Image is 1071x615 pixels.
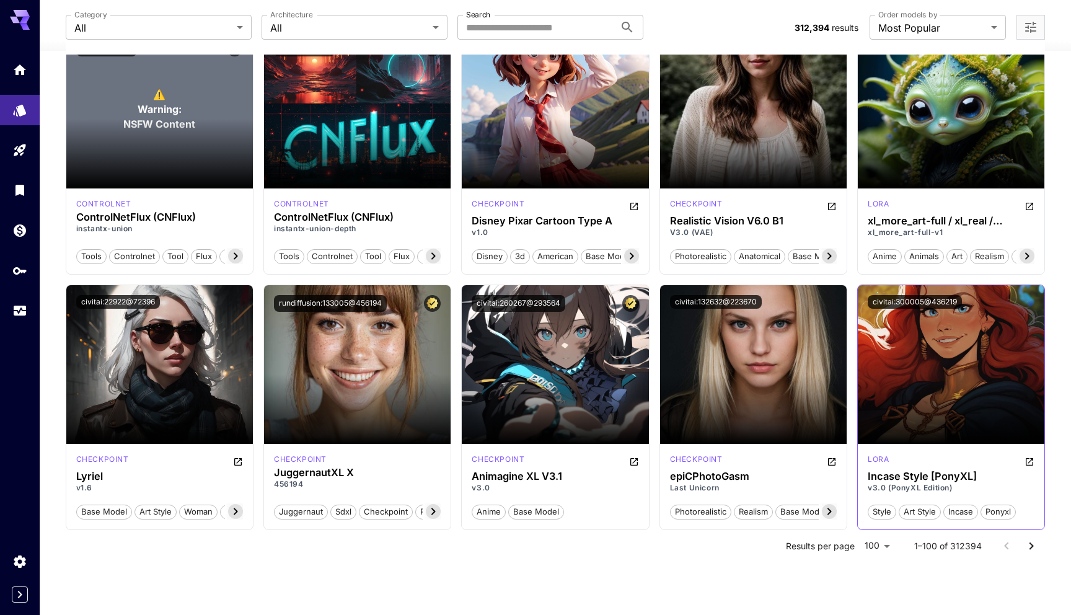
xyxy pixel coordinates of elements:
[180,506,217,518] span: woman
[970,248,1009,264] button: realism
[472,503,506,520] button: anime
[76,223,243,234] p: instantx-union
[191,248,217,264] button: flux
[274,454,327,465] p: checkpoint
[275,250,304,263] span: tools
[274,479,441,490] p: 456194
[466,9,490,20] label: Search
[878,20,986,35] span: Most Popular
[76,454,129,469] div: SD 1.5
[878,9,937,20] label: Order models by
[74,20,232,35] span: All
[110,250,159,263] span: controlnet
[220,503,264,520] button: beautiful
[670,198,723,213] div: SD 1.5
[275,506,327,518] span: juggernaut
[12,223,27,238] div: Wallet
[424,295,441,312] button: Certified Model – Vetted for best performance and includes a commercial license.
[163,250,188,263] span: tool
[12,586,28,603] div: Expand sidebar
[12,182,27,198] div: Library
[670,227,837,238] p: V3.0 (VAE)
[472,454,524,465] p: checkpoint
[868,295,962,309] button: civitai:300005@436219
[135,506,176,518] span: art style
[775,503,831,520] button: base model
[670,482,837,493] p: Last Unicorn
[274,198,329,210] p: controlnet
[786,540,855,552] p: Results per page
[899,503,941,520] button: art style
[905,250,943,263] span: animals
[472,215,638,227] h3: Disney Pixar Cartoon Type A
[270,20,428,35] span: All
[734,503,773,520] button: realism
[331,506,356,518] span: sdxl
[795,22,829,33] span: 312,394
[868,471,1034,482] div: Incase Style [PonyXL]
[868,503,896,520] button: style
[776,506,831,518] span: base model
[77,250,106,263] span: tools
[76,211,243,223] h3: ControlNetFlux (CNFlux)
[274,503,328,520] button: juggernaut
[860,537,894,555] div: 100
[330,503,356,520] button: sdxl
[1019,534,1044,559] button: Go to next page
[629,454,639,469] button: Open in CivitAI
[76,295,160,309] button: civitai:22922@72396
[307,250,357,263] span: controlnet
[389,248,415,264] button: flux
[76,454,129,465] p: checkpoint
[533,250,578,263] span: american
[734,250,785,263] span: anatomical
[622,295,639,312] button: Certified Model – Vetted for best performance and includes a commercial license.
[670,454,723,465] p: checkpoint
[134,503,177,520] button: art style
[899,506,940,518] span: art style
[508,503,564,520] button: base model
[868,227,1034,238] p: xl_more_art-full-v1
[670,503,731,520] button: photorealistic
[472,471,638,482] h3: Animagine XL V3.1
[868,506,896,518] span: style
[868,198,889,213] div: SDXL 1.0
[734,248,785,264] button: anatomical
[123,117,195,131] span: NSFW Content
[532,248,578,264] button: american
[511,250,529,263] span: 3d
[510,248,530,264] button: 3d
[472,198,524,213] div: SD 1.5
[220,250,256,263] span: flux1.d
[827,198,837,213] button: Open in CivitAI
[914,540,982,552] p: 1–100 of 312394
[832,22,858,33] span: results
[274,467,441,479] h3: JuggernautXL X
[868,482,1034,493] p: v3.0 (PonyXL Edition)
[274,211,441,223] div: ControlNetFlux (CNFlux)
[307,248,358,264] button: controlnet
[77,506,131,518] span: base model
[472,506,505,518] span: anime
[12,62,27,77] div: Home
[76,198,131,210] div: FLUX.1 D
[1025,198,1034,213] button: Open in CivitAI
[868,454,889,465] p: lora
[581,248,637,264] button: base model
[274,198,329,210] div: FLUX.1 D
[868,198,889,210] p: lora
[868,215,1034,227] h3: xl_more_art-full / xl_real / Enhancer
[389,250,414,263] span: flux
[670,198,723,210] p: checkpoint
[670,295,762,309] button: civitai:132632@223670
[946,248,967,264] button: art
[472,295,565,312] button: civitai:260267@293564
[868,250,901,263] span: anime
[788,250,843,263] span: base model
[138,102,182,117] span: Warning:
[472,250,507,263] span: disney
[12,554,27,569] div: Settings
